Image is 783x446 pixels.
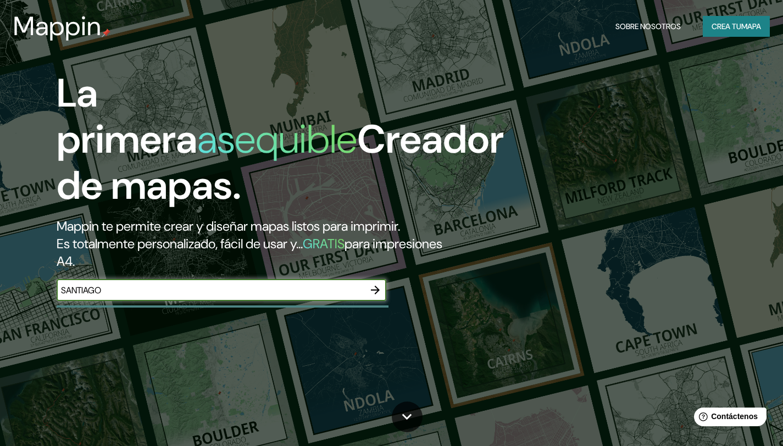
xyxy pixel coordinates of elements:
[57,235,442,270] font: para impresiones A4.
[57,114,504,211] font: Creador de mapas.
[703,16,770,37] button: Crea tumapa
[57,284,364,297] input: Elige tu lugar favorito
[303,235,345,252] font: GRATIS
[197,114,357,165] font: asequible
[611,16,685,37] button: Sobre nosotros
[615,21,681,31] font: Sobre nosotros
[57,218,400,235] font: Mappin te permite crear y diseñar mapas listos para imprimir.
[685,403,771,434] iframe: Lanzador de widgets de ayuda
[102,29,110,37] img: pin de mapeo
[13,9,102,43] font: Mappin
[712,21,741,31] font: Crea tu
[741,21,761,31] font: mapa
[57,235,303,252] font: Es totalmente personalizado, fácil de usar y...
[57,68,197,165] font: La primera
